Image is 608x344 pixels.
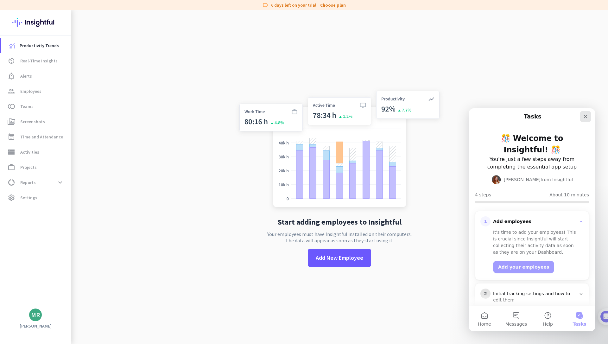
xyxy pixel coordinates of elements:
span: Projects [20,163,37,171]
img: Insightful logo [12,10,59,35]
iframe: Intercom live chat [469,108,595,331]
i: av_timer [8,57,15,65]
i: settings [8,194,15,201]
span: Time and Attendance [20,133,63,141]
span: Productivity Trends [20,42,59,49]
div: MR [31,312,40,318]
span: Settings [20,194,37,201]
a: settingsSettings [1,190,71,205]
span: Alerts [20,72,32,80]
span: Reports [20,179,36,186]
i: work_outline [8,163,15,171]
i: notification_important [8,72,15,80]
a: data_usageReportsexpand_more [1,175,71,190]
a: notification_importantAlerts [1,68,71,84]
i: toll [8,103,15,110]
img: menu-item [9,43,15,48]
i: storage [8,148,15,156]
span: Real-Time Insights [20,57,58,65]
button: Add New Employee [308,249,371,267]
img: no-search-results [235,87,444,213]
a: event_noteTime and Attendance [1,129,71,144]
a: perm_mediaScreenshots [1,114,71,129]
a: menu-itemProductivity Trends [1,38,71,53]
span: Add New Employee [316,254,363,262]
h2: Start adding employees to Insightful [278,218,402,226]
span: Employees [20,87,41,95]
a: av_timerReal-Time Insights [1,53,71,68]
span: Teams [20,103,34,110]
i: perm_media [8,118,15,125]
span: Activities [20,148,39,156]
a: groupEmployees [1,84,71,99]
a: Choose plan [320,2,346,8]
i: event_note [8,133,15,141]
p: Your employees must have Insightful installed on their computers. The data will appear as soon as... [267,231,412,244]
a: tollTeams [1,99,71,114]
a: storageActivities [1,144,71,160]
a: work_outlineProjects [1,160,71,175]
i: group [8,87,15,95]
button: expand_more [54,177,66,188]
i: data_usage [8,179,15,186]
span: Screenshots [20,118,45,125]
i: label [262,2,269,8]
